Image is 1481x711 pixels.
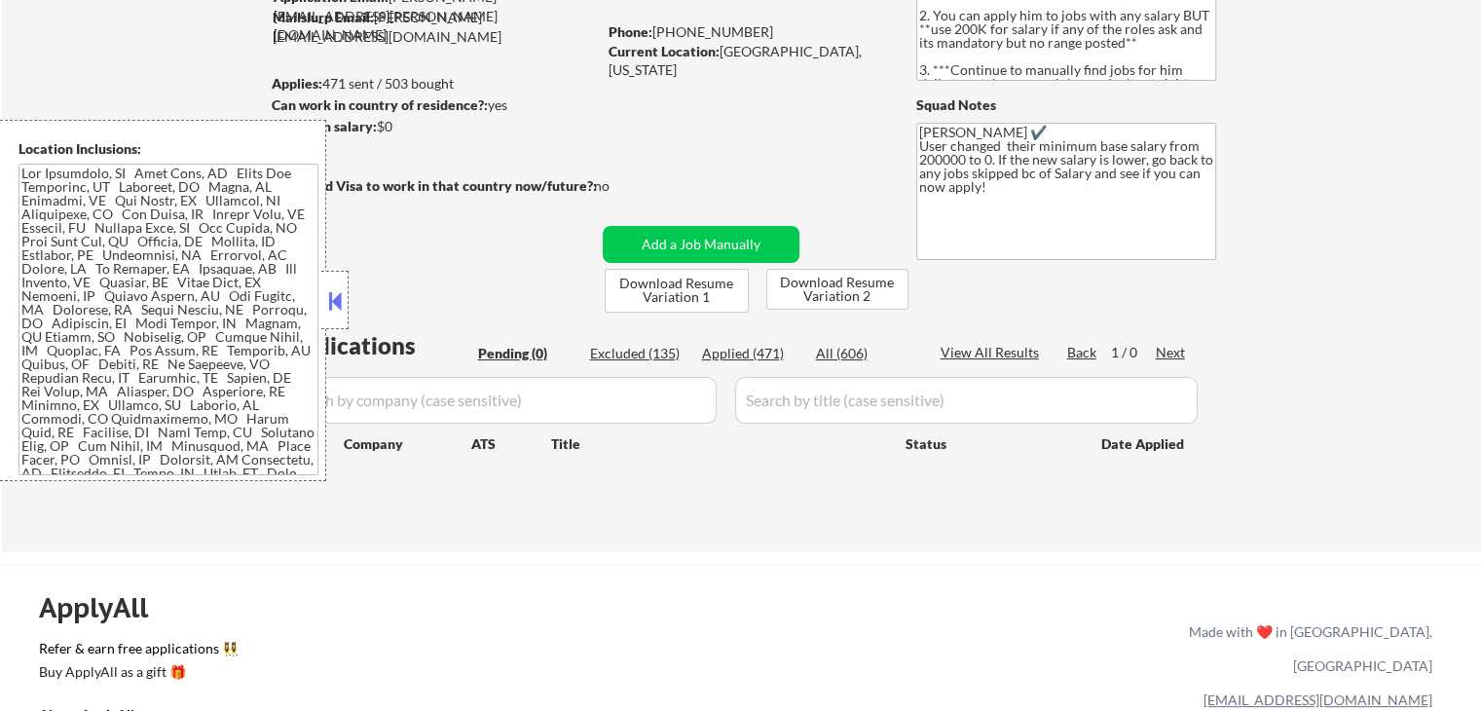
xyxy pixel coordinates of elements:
div: [GEOGRAPHIC_DATA], [US_STATE] [609,42,884,80]
div: ATS [471,434,551,454]
div: 1 / 0 [1111,343,1156,362]
strong: Can work in country of residence?: [272,96,488,113]
a: Buy ApplyAll as a gift 🎁 [39,662,234,687]
div: Location Inclusions: [19,139,318,159]
div: yes [272,95,590,115]
div: 471 sent / 503 bought [272,74,596,94]
div: Title [551,434,887,454]
div: Made with ❤️ in [GEOGRAPHIC_DATA], [GEOGRAPHIC_DATA] [1181,615,1432,683]
div: [PERSON_NAME][EMAIL_ADDRESS][DOMAIN_NAME] [273,8,596,46]
strong: Will need Visa to work in that country now/future?: [273,177,597,194]
div: Pending (0) [478,344,575,363]
strong: Applies: [272,75,322,92]
input: Search by title (case sensitive) [735,377,1198,424]
strong: Phone: [609,23,652,40]
strong: Current Location: [609,43,720,59]
div: Squad Notes [916,95,1216,115]
div: All (606) [816,344,913,363]
a: Refer & earn free applications 👯‍♀️ [39,642,782,662]
div: Company [344,434,471,454]
div: Buy ApplyAll as a gift 🎁 [39,665,234,679]
div: Excluded (135) [590,344,687,363]
div: $0 [272,117,596,136]
div: Status [906,426,1073,461]
div: [PHONE_NUMBER] [609,22,884,42]
div: Back [1067,343,1098,362]
button: Download Resume Variation 2 [766,269,908,310]
div: Date Applied [1101,434,1187,454]
div: no [594,176,649,196]
div: Applied (471) [702,344,799,363]
div: Next [1156,343,1187,362]
strong: Minimum salary: [272,118,377,134]
div: ApplyAll [39,591,170,624]
div: Applications [278,334,471,357]
a: [EMAIL_ADDRESS][DOMAIN_NAME] [1203,692,1432,708]
div: View All Results [941,343,1045,362]
input: Search by company (case sensitive) [278,377,717,424]
button: Add a Job Manually [603,226,799,263]
button: Download Resume Variation 1 [605,269,749,313]
strong: Mailslurp Email: [273,9,374,25]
